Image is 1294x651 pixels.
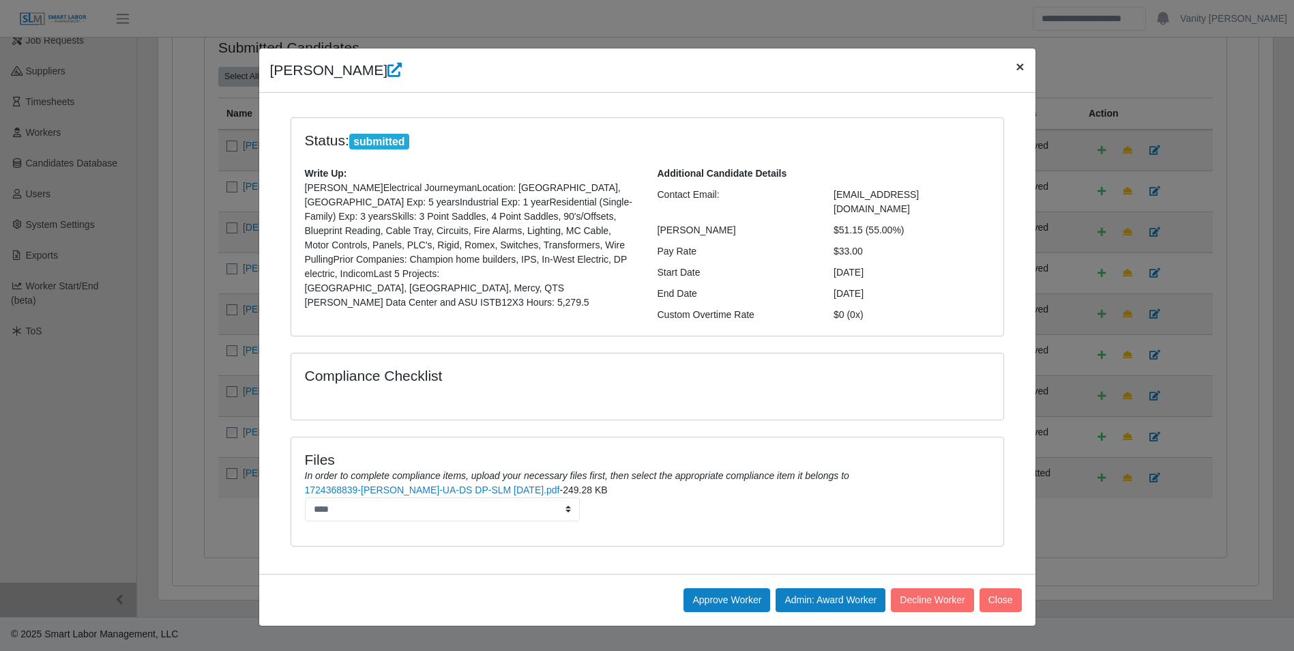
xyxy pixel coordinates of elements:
b: Additional Candidate Details [658,168,787,179]
div: Contact Email: [647,188,824,216]
a: 1724368839-[PERSON_NAME]-UA-DS DP-SLM [DATE].pdf [305,484,560,495]
div: $51.15 (55.00%) [823,223,1000,237]
span: [DATE] [834,288,864,299]
p: [PERSON_NAME]Electrical JourneymanLocation: [GEOGRAPHIC_DATA], [GEOGRAPHIC_DATA] Exp: 5 yearsIndu... [305,181,637,310]
div: Pay Rate [647,244,824,259]
span: 249.28 KB [563,484,607,495]
div: Start Date [647,265,824,280]
span: × [1016,59,1024,74]
button: Close [980,588,1022,612]
h4: Files [305,451,990,468]
i: In order to complete compliance items, upload your necessary files first, then select the appropr... [305,470,849,481]
b: Write Up: [305,168,347,179]
h4: Compliance Checklist [305,367,754,384]
span: $0 (0x) [834,309,864,320]
div: [DATE] [823,265,1000,280]
button: Admin: Award Worker [776,588,885,612]
div: Custom Overtime Rate [647,308,824,322]
h4: Status: [305,132,814,150]
div: $33.00 [823,244,1000,259]
li: - [305,483,990,521]
button: Close [1005,48,1035,85]
div: End Date [647,287,824,301]
span: [EMAIL_ADDRESS][DOMAIN_NAME] [834,189,919,214]
button: Decline Worker [891,588,973,612]
button: Approve Worker [683,588,770,612]
span: submitted [349,134,409,150]
div: [PERSON_NAME] [647,223,824,237]
h4: [PERSON_NAME] [270,59,402,81]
